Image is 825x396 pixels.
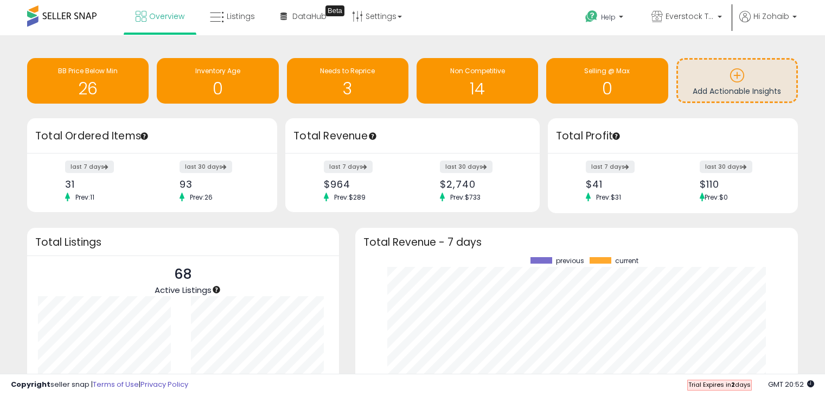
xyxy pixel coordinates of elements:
div: Tooltip anchor [368,131,378,141]
h1: 3 [292,80,403,98]
span: previous [556,257,584,265]
div: 31 [65,178,144,190]
span: Add Actionable Insights [693,86,781,97]
label: last 30 days [700,161,752,173]
b: 2 [731,380,735,389]
label: last 7 days [324,161,373,173]
a: Terms of Use [93,379,139,389]
a: Help [577,2,634,35]
span: Prev: 11 [70,193,100,202]
label: last 30 days [440,161,493,173]
span: current [615,257,638,265]
span: Prev: $289 [329,193,371,202]
label: last 30 days [180,161,232,173]
div: 93 [180,178,258,190]
span: Inventory Age [195,66,240,75]
h1: 14 [422,80,533,98]
a: Selling @ Max 0 [546,58,668,104]
div: Tooltip anchor [325,5,344,16]
span: Non Competitive [450,66,505,75]
span: Listings [227,11,255,22]
div: $964 [324,178,405,190]
a: Hi Zohaib [739,11,797,35]
label: last 7 days [586,161,635,173]
div: $2,740 [440,178,521,190]
span: Everstock Trading [666,11,714,22]
span: Active Listings [155,284,212,296]
h3: Total Revenue - 7 days [363,238,790,246]
a: Needs to Reprice 3 [287,58,408,104]
a: BB Price Below Min 26 [27,58,149,104]
label: last 7 days [65,161,114,173]
span: Needs to Reprice [320,66,375,75]
span: Selling @ Max [584,66,630,75]
a: Inventory Age 0 [157,58,278,104]
span: Overview [149,11,184,22]
h3: Total Ordered Items [35,129,269,144]
div: $41 [586,178,664,190]
a: Add Actionable Insights [678,60,796,101]
h1: 0 [552,80,662,98]
h1: 26 [33,80,143,98]
a: Privacy Policy [140,379,188,389]
span: Prev: 26 [184,193,218,202]
i: Get Help [585,10,598,23]
span: Prev: $733 [445,193,486,202]
a: Non Competitive 14 [417,58,538,104]
div: seller snap | | [11,380,188,390]
strong: Copyright [11,379,50,389]
span: DataHub [292,11,327,22]
span: Trial Expires in days [688,380,751,389]
span: 2025-10-7 20:52 GMT [768,379,814,389]
span: Help [601,12,616,22]
div: Tooltip anchor [139,131,149,141]
h1: 0 [162,80,273,98]
span: Prev: $31 [591,193,626,202]
span: Prev: $0 [705,193,728,202]
h3: Total Profit [556,129,790,144]
h3: Total Listings [35,238,331,246]
div: Tooltip anchor [611,131,621,141]
span: BB Price Below Min [58,66,118,75]
h3: Total Revenue [293,129,532,144]
p: 68 [155,264,212,285]
div: Tooltip anchor [212,285,221,295]
div: $110 [700,178,778,190]
span: Hi Zohaib [753,11,789,22]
